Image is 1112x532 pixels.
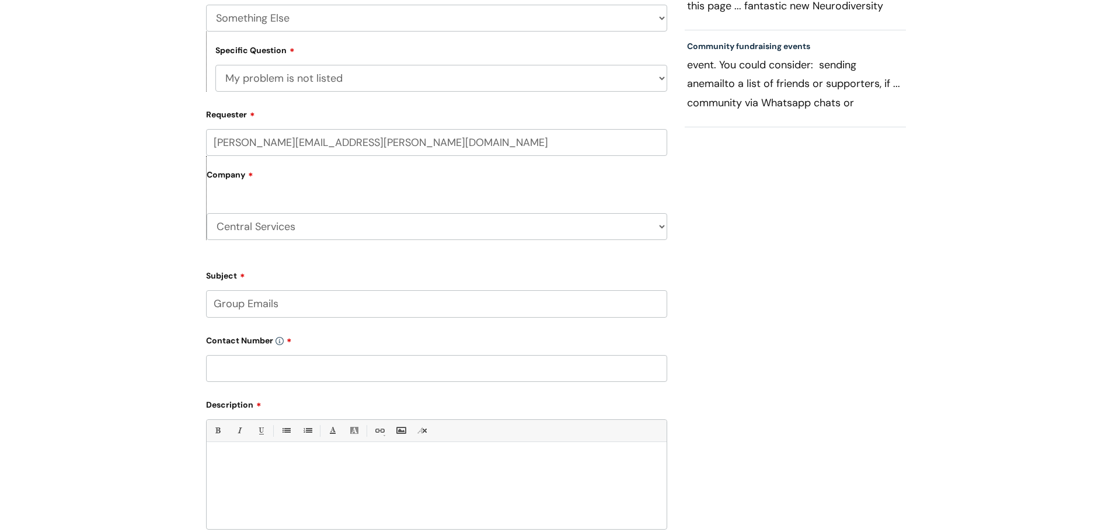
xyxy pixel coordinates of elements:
[347,423,361,438] a: Back Color
[206,106,667,120] label: Requester
[699,77,724,91] span: email
[253,423,268,438] a: Underline(Ctrl-U)
[278,423,293,438] a: • Unordered List (Ctrl-Shift-7)
[206,396,667,410] label: Description
[206,129,667,156] input: Email
[300,423,315,438] a: 1. Ordered List (Ctrl-Shift-8)
[687,55,904,112] p: event. You could consider: sending an to a list of friends or supporters, if ... community via Wh...
[687,41,810,51] a: Community fundraising events
[325,423,340,438] a: Font Color
[415,423,430,438] a: Remove formatting (Ctrl-\)
[210,423,225,438] a: Bold (Ctrl-B)
[276,337,284,345] img: info-icon.svg
[232,423,246,438] a: Italic (Ctrl-I)
[206,332,667,346] label: Contact Number
[372,423,386,438] a: Link
[207,166,667,192] label: Company
[215,44,295,55] label: Specific Question
[393,423,408,438] a: Insert Image...
[206,267,667,281] label: Subject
